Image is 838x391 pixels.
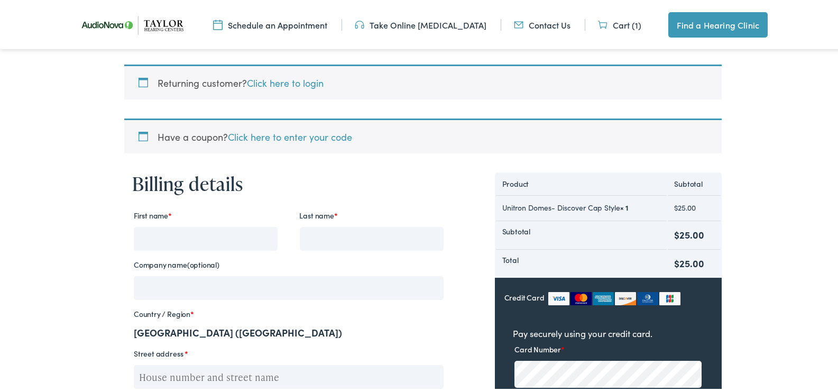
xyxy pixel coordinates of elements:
a: Click here to enter your code [228,129,352,142]
label: Credit Card [504,288,680,303]
img: utility icon [213,17,223,29]
img: utility icon [598,17,607,29]
img: visa [548,290,569,304]
a: Find a Hearing Clinic [668,11,768,36]
a: Cart (1) [598,17,641,29]
th: Subtotal [668,172,721,193]
img: utility icon [514,17,523,29]
label: First name [134,206,278,221]
img: amex [593,290,614,304]
label: Street address [134,344,444,359]
img: discover [615,290,636,304]
bdi: 25.00 [674,201,696,211]
th: Total [496,248,667,275]
abbr: required [168,208,172,219]
bdi: 25.00 [674,226,704,240]
img: mastercard [570,290,592,304]
strong: × 1 [620,201,629,211]
a: Click here to login [247,75,324,88]
bdi: 25.00 [674,255,704,268]
span: $ [674,255,679,268]
strong: [GEOGRAPHIC_DATA] ([GEOGRAPHIC_DATA]) [134,324,342,338]
p: Pay securely using your credit card. [513,325,703,339]
td: Unitron Domes- Discover Cap Style [496,194,667,218]
img: dinersclub [637,290,658,304]
abbr: required [334,208,338,219]
label: Card Number [514,340,702,355]
h3: Billing details [132,171,445,194]
a: Schedule an Appointment [213,17,327,29]
label: Last name [300,206,444,221]
abbr: required [185,347,188,357]
span: $ [674,201,678,211]
abbr: required [190,307,194,317]
label: Country / Region [134,305,444,320]
span: (optional) [187,258,219,268]
th: Product [496,172,667,193]
div: Returning customer? [124,63,722,98]
a: Take Online [MEDICAL_DATA] [355,17,486,29]
img: utility icon [355,17,364,29]
div: Have a coupon? [124,117,722,152]
input: House number and street name [134,363,444,387]
a: Contact Us [514,17,570,29]
label: Company name [134,256,444,270]
img: jcb [659,290,680,304]
abbr: required [561,342,565,353]
th: Subtotal [496,219,667,247]
span: $ [674,226,679,240]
